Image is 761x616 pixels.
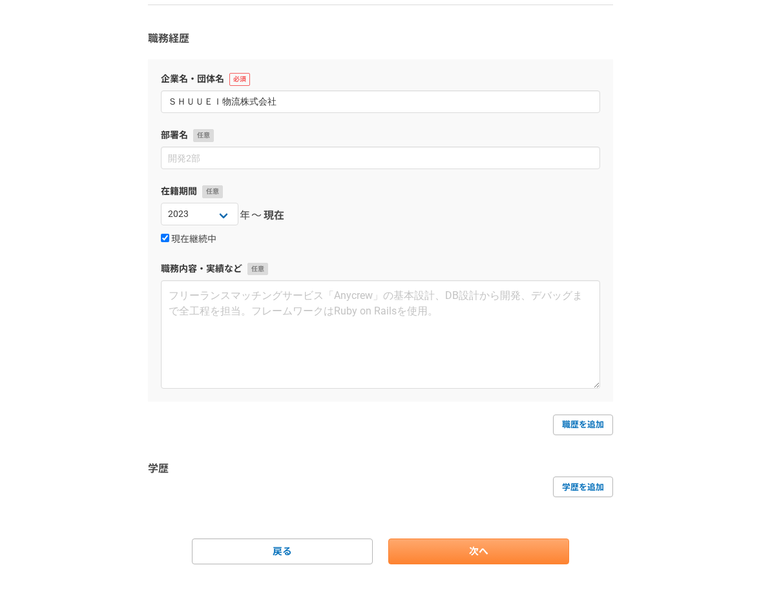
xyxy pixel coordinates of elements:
label: 職務内容・実績など [161,262,600,276]
a: 戻る [192,539,373,564]
label: 企業名・団体名 [161,72,600,86]
span: 年〜 [240,208,262,223]
label: 現在継続中 [161,234,216,245]
label: 部署名 [161,128,600,142]
input: エニィクルー株式会社 [161,90,600,113]
span: 現在 [264,208,284,223]
input: 開発2部 [161,147,600,169]
label: 在籍期間 [161,185,600,198]
input: 現在継続中 [161,234,169,242]
a: 次へ [388,539,569,564]
a: 学歴を追加 [553,477,613,497]
h3: 職務経歴 [148,31,613,46]
h3: 学歴 [148,461,613,477]
a: 職歴を追加 [553,415,613,435]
